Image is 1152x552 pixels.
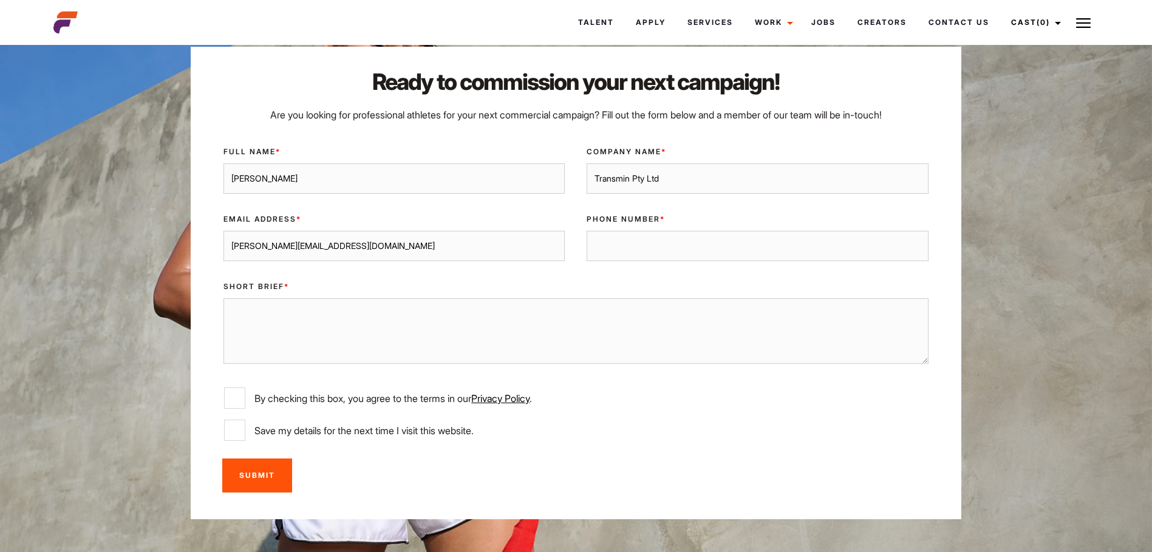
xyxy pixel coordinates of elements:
[224,387,245,409] input: By checking this box, you agree to the terms in ourPrivacy Policy.
[224,420,245,441] input: Save my details for the next time I visit this website.
[220,66,932,98] h2: Ready to commission your next campaign!
[53,10,78,35] img: cropped-aefm-brand-fav-22-square.png
[223,146,565,157] label: Full Name
[744,6,800,39] a: Work
[1076,16,1091,30] img: Burger icon
[800,6,847,39] a: Jobs
[223,281,928,292] label: Short Brief
[587,146,928,157] label: Company Name
[847,6,918,39] a: Creators
[677,6,744,39] a: Services
[220,107,932,122] p: Are you looking for professional athletes for your next commercial campaign? Fill out the form be...
[567,6,625,39] a: Talent
[625,6,677,39] a: Apply
[1000,6,1068,39] a: Cast(0)
[1037,18,1050,27] span: (0)
[587,214,928,225] label: Phone Number
[224,387,927,409] label: By checking this box, you agree to the terms in our .
[224,420,927,441] label: Save my details for the next time I visit this website.
[471,392,530,404] a: Privacy Policy
[223,214,565,225] label: Email Address
[918,6,1000,39] a: Contact Us
[222,458,292,492] input: Submit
